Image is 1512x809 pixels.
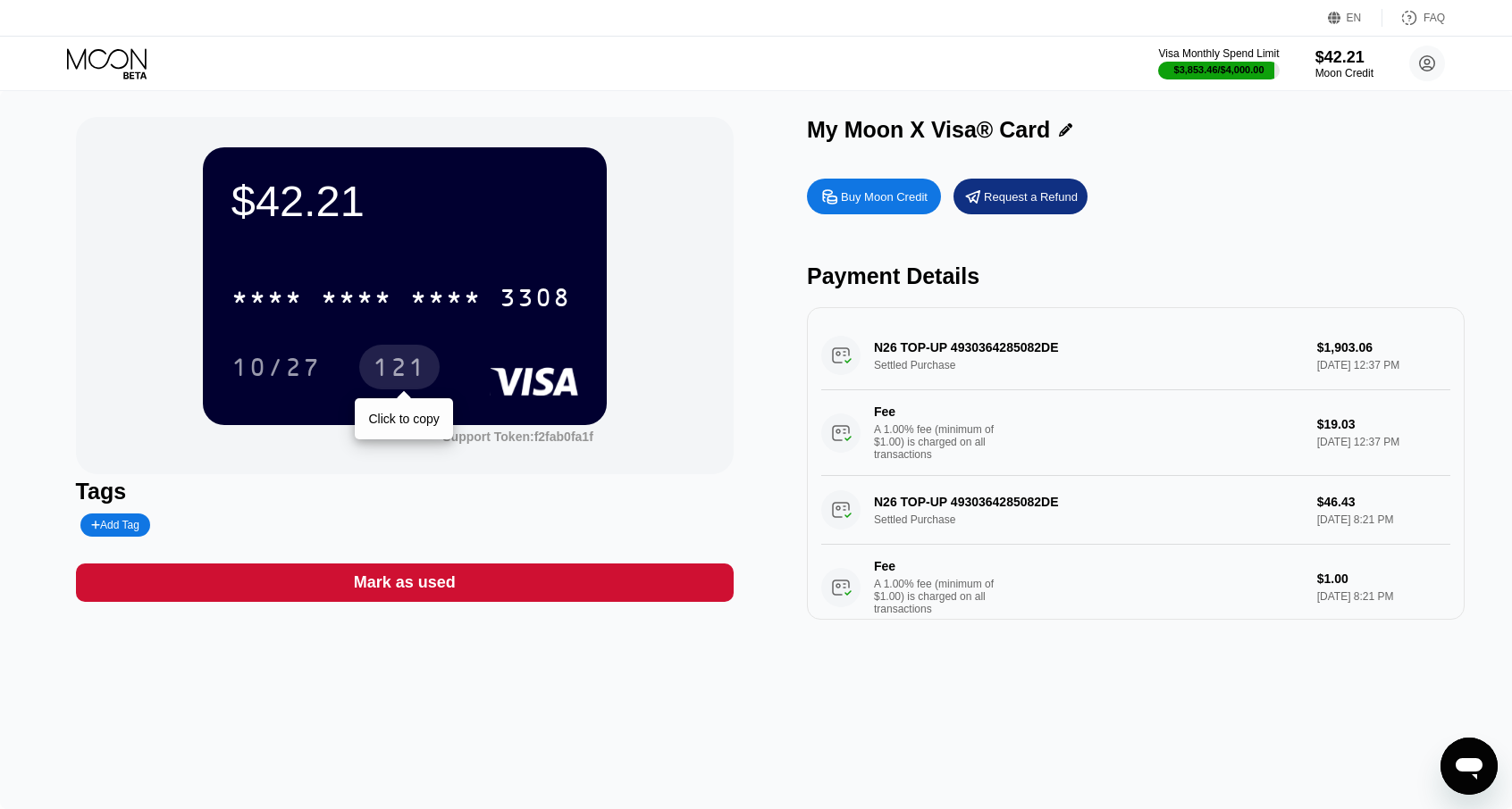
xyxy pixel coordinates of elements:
div: [DATE] 12:37 PM [1317,436,1451,448]
div: My Moon X Visa® Card [807,117,1050,143]
div: 121 [373,355,426,384]
div: 3308 [500,286,571,314]
div: $1.00 [1317,571,1451,586]
div: Add Tag [91,519,139,531]
div: A 1.00% fee (minimum of $1.00) is charged on all transactions [874,578,1008,615]
div: Visa Monthly Spend Limit$3,853.46/$4,000.00 [1158,47,1279,79]
div: $42.21 [1315,48,1373,67]
div: EN [1328,9,1382,27]
div: 121 [359,345,440,389]
div: $3,853.46 / $4,000.00 [1174,64,1264,75]
div: $42.21Moon Credit [1315,48,1373,79]
div: Fee [874,559,999,573]
div: Buy Moon Credit [807,179,941,214]
div: [DATE] 8:21 PM [1317,590,1451,603]
div: Support Token:f2fab0fa1f [442,430,593,444]
div: Request a Refund [953,179,1088,214]
div: $19.03 [1317,417,1451,431]
div: 10/27 [218,345,334,389]
div: Visa Monthly Spend Limit [1158,47,1279,60]
div: Click to copy [368,412,439,426]
div: Support Token: f2fab0fa1f [442,430,593,444]
div: Request a Refund [984,189,1078,204]
iframe: Button to launch messaging window [1441,738,1498,795]
div: Mark as used [76,563,734,602]
div: FeeA 1.00% fee (minimum of $1.00) is charged on all transactions$19.03[DATE] 12:37 PM [821,390,1450,476]
div: EN [1347,12,1362,24]
div: $42.21 [231,176,578,226]
div: Tags [76,479,734,505]
div: Moon Credit [1315,67,1373,79]
div: Payment Details [807,263,1465,289]
div: FAQ [1424,12,1445,24]
div: Fee [874,404,999,419]
div: Buy Moon Credit [841,189,928,204]
div: FAQ [1382,9,1445,27]
div: 10/27 [231,355,321,384]
div: A 1.00% fee (minimum of $1.00) is charged on all transactions [874,423,1008,461]
div: Mark as used [354,572,456,593]
div: Add Tag [80,513,150,537]
div: FeeA 1.00% fee (minimum of $1.00) is charged on all transactions$1.00[DATE] 8:21 PM [821,545,1450,630]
